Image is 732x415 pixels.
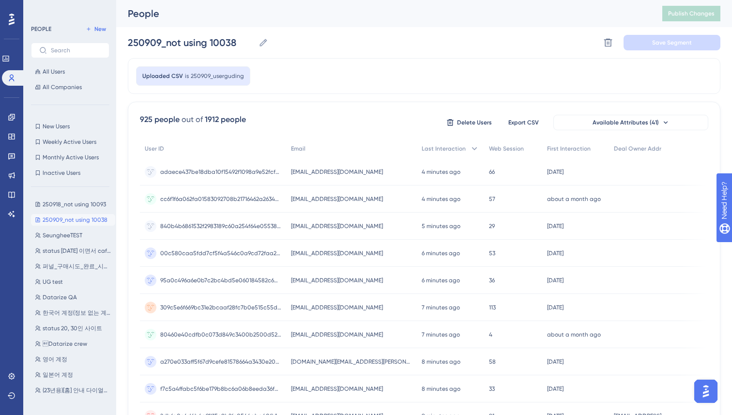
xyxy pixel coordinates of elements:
[82,23,109,35] button: New
[160,195,281,203] span: cc6f1f6a062fa01583092708b21716462a2634ce76922055682c39b5e56ab0b7
[31,136,109,148] button: Weekly Active Users
[23,2,61,14] span: Need Help?
[547,331,601,338] time: about a month ago
[422,331,460,338] time: 7 minutes ago
[182,114,203,125] div: out of
[145,145,164,153] span: User ID
[291,385,383,393] span: [EMAIL_ADDRESS][DOMAIN_NAME]
[31,25,51,33] div: PEOPLE
[489,304,496,311] span: 113
[624,35,720,50] button: Save Segment
[291,249,383,257] span: [EMAIL_ADDRESS][DOMAIN_NAME]
[31,323,115,334] button: status 20, 30인 사이트
[160,249,281,257] span: 00c580caa5fdd7cf5f4a546c0a9cd72faa2069596ee0f686f6cec7e42eddf7da
[31,245,115,257] button: status [DATE] 이면서 cafe24
[489,277,495,284] span: 36
[547,250,564,257] time: [DATE]
[128,36,255,49] input: Segment Name
[185,72,189,80] span: is
[668,10,715,17] span: Publish Changes
[31,199,115,210] button: 250918_not using 10093
[160,304,281,311] span: 309c5e6f669bc31e2bcaaf28fc7b0e515c55d51e55e89b1624c8608513b036ef
[662,6,720,21] button: Publish Changes
[31,152,109,163] button: Monthly Active Users
[43,324,102,332] span: status 20, 30인 사이트
[31,214,115,226] button: 250909_not using 10038
[31,307,115,319] button: 한국어 계정(정보 없는 계정 포함)
[489,331,492,338] span: 4
[94,25,106,33] span: New
[291,195,383,203] span: [EMAIL_ADDRESS][DOMAIN_NAME]
[43,83,82,91] span: All Companies
[489,249,495,257] span: 53
[31,338,115,350] button: Datarize crew
[205,114,246,125] div: 1912 people
[43,371,73,379] span: 일본어 계정
[43,216,107,224] span: 250909_not using 10038
[614,145,661,153] span: Deal Owner Addr
[457,119,492,126] span: Delete Users
[160,358,281,366] span: a270e033aff5f67d9cefe81578664a3430e206a564d2e768b88a2f91b88419df
[422,145,466,153] span: Last Interaction
[160,222,281,230] span: 840b4b6861532f2983189c60a254f64e05538a7e73918319f51de086d8b69be0
[43,68,65,76] span: All Users
[191,72,244,80] span: 250909_userguding
[445,115,493,130] button: Delete Users
[547,145,591,153] span: First Interaction
[422,196,460,202] time: 4 minutes ago
[43,386,111,394] span: (23년용)[홈] 안내 다이얼로그 (온보딩 충돌 제외)
[31,354,115,365] button: 영어 계정
[422,223,460,230] time: 5 minutes ago
[160,168,281,176] span: adaece437be18dba10f15492f1098a9e52fcfed6eb240ec9b1982a643178aaf8
[291,277,383,284] span: [EMAIL_ADDRESS][DOMAIN_NAME]
[422,358,460,365] time: 8 minutes ago
[422,385,460,392] time: 8 minutes ago
[489,168,495,176] span: 66
[43,169,80,177] span: Inactive Users
[291,168,383,176] span: [EMAIL_ADDRESS][DOMAIN_NAME]
[291,145,305,153] span: Email
[652,39,692,46] span: Save Segment
[31,384,115,396] button: (23년용)[홈] 안내 다이얼로그 (온보딩 충돌 제외)
[553,115,708,130] button: Available Attributes (41)
[489,222,495,230] span: 29
[547,223,564,230] time: [DATE]
[31,292,115,303] button: Datarize QA
[489,358,496,366] span: 58
[43,340,87,348] span: Datarize crew
[691,377,720,406] iframe: UserGuiding AI Assistant Launcher
[422,304,460,311] time: 7 minutes ago
[31,81,109,93] button: All Companies
[291,304,383,311] span: [EMAIL_ADDRESS][DOMAIN_NAME]
[593,119,659,126] span: Available Attributes (41)
[291,358,412,366] span: [DOMAIN_NAME][EMAIL_ADDRESS][PERSON_NAME][PERSON_NAME][DOMAIN_NAME]
[160,331,281,338] span: 80460e40cdfb0c073d849c3400b2500d5227a73e329f491b0985465f31e867cc
[31,369,115,381] button: 일본어 계정
[128,7,638,20] div: People
[489,145,524,153] span: Web Session
[31,276,115,288] button: UG test
[43,278,63,286] span: UG test
[31,66,109,77] button: All Users
[51,47,101,54] input: Search
[142,72,183,80] span: Uploaded CSV
[31,121,109,132] button: New Users
[422,277,460,284] time: 6 minutes ago
[43,355,67,363] span: 영어 계정
[43,138,96,146] span: Weekly Active Users
[43,123,70,130] span: New Users
[547,385,564,392] time: [DATE]
[291,331,383,338] span: [EMAIL_ADDRESS][DOMAIN_NAME]
[43,200,106,208] span: 250918_not using 10093
[43,247,111,255] span: status [DATE] 이면서 cafe24
[547,358,564,365] time: [DATE]
[547,277,564,284] time: [DATE]
[31,167,109,179] button: Inactive Users
[31,261,115,272] button: 퍼널_구매시도_완료_시장대비50등이하&딜오너 없음&KO
[422,250,460,257] time: 6 minutes ago
[43,309,111,317] span: 한국어 계정(정보 없는 계정 포함)
[43,293,77,301] span: Datarize QA
[43,231,82,239] span: SeungheeTEST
